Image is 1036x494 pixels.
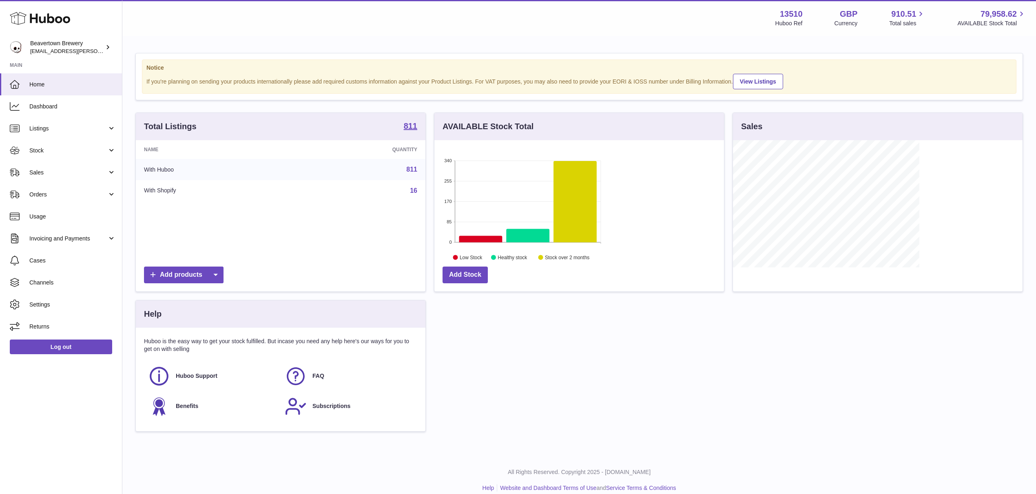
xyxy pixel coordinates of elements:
[449,240,452,245] text: 0
[889,9,925,27] a: 910.51 Total sales
[404,122,417,132] a: 811
[129,468,1029,476] p: All Rights Reserved. Copyright 2025 - [DOMAIN_NAME]
[957,9,1026,27] a: 79,958.62 AVAILABLE Stock Total
[444,158,452,163] text: 340
[775,20,803,27] div: Huboo Ref
[144,267,224,283] a: Add products
[733,74,783,89] a: View Listings
[144,309,162,320] h3: Help
[443,121,533,132] h3: AVAILABLE Stock Total
[835,20,858,27] div: Currency
[10,41,22,53] img: kit.lowe@beavertownbrewery.co.uk
[498,255,527,260] text: Healthy stock
[741,121,762,132] h3: Sales
[29,257,116,265] span: Cases
[136,159,292,180] td: With Huboo
[29,279,116,287] span: Channels
[312,402,350,410] span: Subscriptions
[144,121,197,132] h3: Total Listings
[292,140,425,159] th: Quantity
[312,372,324,380] span: FAQ
[29,213,116,221] span: Usage
[29,301,116,309] span: Settings
[29,191,107,198] span: Orders
[148,395,277,417] a: Benefits
[144,337,417,353] p: Huboo is the easy way to get your stock fulfilled. But incase you need any help here's our ways f...
[889,20,925,27] span: Total sales
[10,340,112,354] a: Log out
[176,372,217,380] span: Huboo Support
[29,169,107,176] span: Sales
[29,235,107,243] span: Invoicing and Payments
[404,122,417,130] strong: 811
[30,48,164,54] span: [EMAIL_ADDRESS][PERSON_NAME][DOMAIN_NAME]
[29,125,107,132] span: Listings
[444,179,452,183] text: 255
[410,187,417,194] a: 16
[444,199,452,204] text: 170
[285,365,413,387] a: FAQ
[29,81,116,88] span: Home
[840,9,857,20] strong: GBP
[545,255,589,260] text: Stock over 2 months
[30,40,104,55] div: Beavertown Brewery
[136,180,292,201] td: With Shopify
[29,323,116,331] span: Returns
[148,365,277,387] a: Huboo Support
[443,267,488,283] a: Add Stock
[176,402,198,410] span: Benefits
[497,484,676,492] li: and
[447,219,452,224] text: 85
[136,140,292,159] th: Name
[483,485,494,491] a: Help
[406,166,417,173] a: 811
[29,147,107,154] span: Stock
[957,20,1026,27] span: AVAILABLE Stock Total
[500,485,596,491] a: Website and Dashboard Terms of Use
[981,9,1017,20] span: 79,958.62
[780,9,803,20] strong: 13510
[146,73,1012,89] div: If you're planning on sending your products internationally please add required customs informati...
[146,64,1012,72] strong: Notice
[606,485,676,491] a: Service Terms & Conditions
[29,103,116,110] span: Dashboard
[891,9,916,20] span: 910.51
[460,255,483,260] text: Low Stock
[285,395,413,417] a: Subscriptions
